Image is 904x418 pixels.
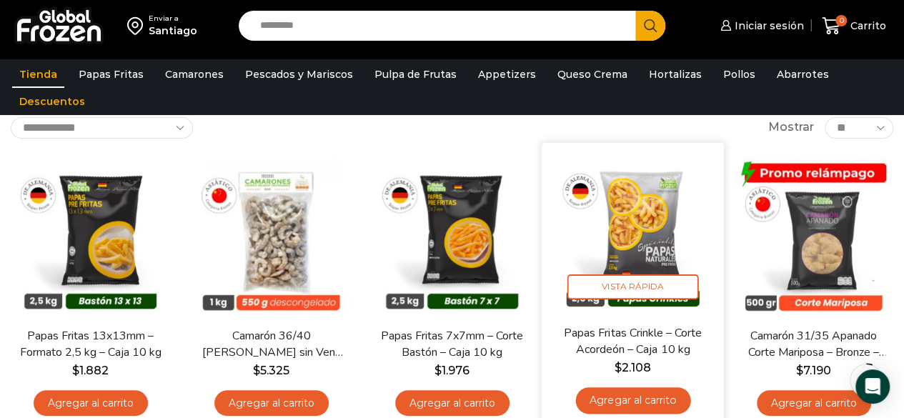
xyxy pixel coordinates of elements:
a: Pescados y Mariscos [238,61,360,88]
span: Mostrar [768,119,814,136]
div: Enviar a [149,14,197,24]
a: Agregar al carrito: “Papas Fritas 7x7mm - Corte Bastón - Caja 10 kg” [395,390,510,417]
a: Pulpa de Frutas [367,61,464,88]
bdi: 7.190 [796,364,831,377]
span: 0 [835,15,847,26]
a: Queso Crema [550,61,635,88]
button: Search button [635,11,665,41]
a: Agregar al carrito: “Camarón 36/40 Crudo Pelado sin Vena - Bronze - Caja 10 kg” [214,390,329,417]
a: Agregar al carrito: “Papas Fritas 13x13mm - Formato 2,5 kg - Caja 10 kg” [34,390,148,417]
span: $ [796,364,803,377]
span: $ [615,360,622,374]
span: $ [72,364,79,377]
a: Papas Fritas 13x13mm – Formato 2,5 kg – Caja 10 kg [19,328,162,361]
a: Descuentos [12,88,92,115]
span: $ [253,364,260,377]
a: Iniciar sesión [717,11,804,40]
span: Vista Rápida [567,274,699,299]
img: address-field-icon.svg [127,14,149,38]
select: Pedido de la tienda [11,117,193,139]
a: Appetizers [471,61,543,88]
bdi: 5.325 [253,364,289,377]
a: Agregar al carrito: “Papas Fritas Crinkle - Corte Acordeón - Caja 10 kg” [575,387,690,414]
a: Hortalizas [642,61,709,88]
a: Camarones [158,61,231,88]
a: Tienda [12,61,64,88]
span: Iniciar sesión [731,19,804,33]
div: Open Intercom Messenger [855,369,890,404]
a: Camarón 31/35 Apanado Corte Mariposa – Bronze – Caja 5 kg [742,328,885,361]
a: Pollos [716,61,763,88]
a: Camarón 36/40 [PERSON_NAME] sin Vena – Bronze – Caja 10 kg [199,328,343,361]
a: 0 Carrito [818,9,890,43]
span: $ [434,364,442,377]
a: Papas Fritas [71,61,151,88]
bdi: 2.108 [615,360,651,374]
span: Carrito [847,19,886,33]
a: Abarrotes [770,61,836,88]
a: Papas Fritas Crinkle – Corte Acordeón – Caja 10 kg [560,324,705,358]
bdi: 1.882 [72,364,109,377]
a: Papas Fritas 7x7mm – Corte Bastón – Caja 10 kg [380,328,524,361]
a: Agregar al carrito: “Camarón 31/35 Apanado Corte Mariposa - Bronze - Caja 5 kg” [757,390,871,417]
bdi: 1.976 [434,364,470,377]
div: Santiago [149,24,197,38]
